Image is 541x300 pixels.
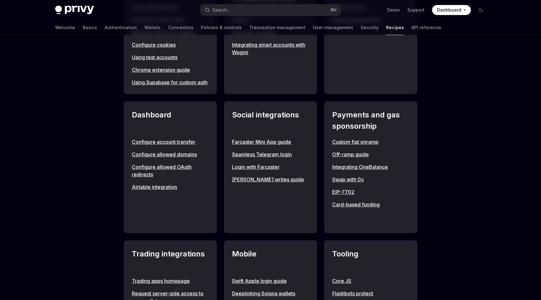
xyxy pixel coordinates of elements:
[132,66,209,74] a: Chrome extension guide
[332,188,409,196] a: EIP-7702
[55,20,75,35] a: Welcome
[332,290,409,297] a: Flashbots protect
[232,290,309,297] a: Deeplinking Solana wallets
[411,20,441,35] a: API reference
[132,41,209,49] a: Configure cookies
[232,151,309,158] a: Seamless Telegram login
[332,151,409,158] a: Off-ramp guide
[232,277,309,285] a: Swift Apple login guide
[332,109,409,132] h2: Payments and gas sponsorship
[132,109,209,132] h2: Dashboard
[332,248,409,271] h2: Tooling
[201,20,242,35] a: Policies & controls
[83,20,97,35] a: Basics
[437,7,461,13] span: Dashboard
[132,248,209,271] h2: Trading integrations
[386,20,404,35] a: Recipes
[132,138,209,146] a: Configure account transfer
[200,4,341,16] button: Search...⌘K
[132,79,209,86] a: Using Supabase for custom auth
[387,7,400,13] a: Demo
[407,7,425,13] a: Support
[132,277,209,285] a: Trading apps homepage
[132,163,209,178] a: Configure allowed OAuth redirects
[332,277,409,285] a: Core JS
[249,20,306,35] a: Transaction management
[313,20,353,35] a: User management
[105,20,137,35] a: Authentication
[432,5,471,15] a: Dashboard
[232,163,309,171] a: Login with Farcaster
[332,163,409,171] a: Integrating OneBalance
[55,6,94,14] img: dark logo
[232,176,309,183] a: [PERSON_NAME] writes guide
[232,248,309,271] h2: Mobile
[232,41,309,56] a: Integrating smart accounts with Wagmi
[132,183,209,191] a: Airtable integration
[332,201,409,208] a: Card-based funding
[332,138,409,146] a: Custom fiat onramp
[168,20,193,35] a: Connectors
[144,20,161,35] a: Wallets
[361,20,379,35] a: Security
[476,5,486,15] button: Toggle dark mode
[132,151,209,158] a: Configure allowed domains
[132,54,209,61] a: Using test accounts
[232,138,309,146] a: Farcaster Mini App guide
[330,8,337,13] span: ⌘ K
[212,6,230,14] div: Search...
[232,109,309,132] h2: Social integrations
[332,176,409,183] a: Swap with 0x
